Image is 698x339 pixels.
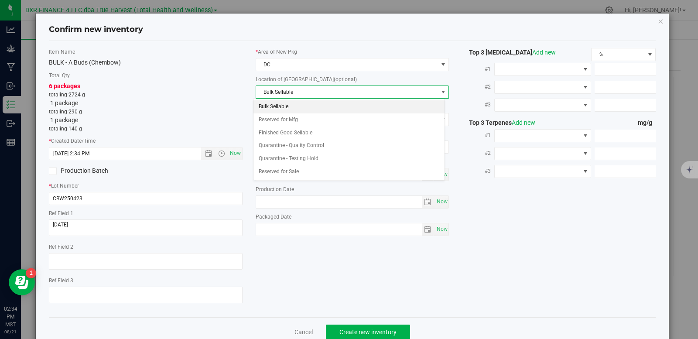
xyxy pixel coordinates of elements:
[462,127,494,143] label: #1
[201,150,216,157] span: Open the date view
[435,195,449,208] span: Set Current date
[339,329,397,336] span: Create new inventory
[422,223,435,236] span: select
[494,63,591,76] span: NO DATA FOUND
[462,119,535,126] span: Top 3 Terpenes
[49,48,243,56] label: Item Name
[49,137,243,145] label: Created Date/Time
[494,165,591,178] span: NO DATA FOUND
[434,196,448,208] span: select
[49,182,243,190] label: Lot Number
[228,147,243,160] span: Set Current date
[253,127,444,140] li: Finished Good Sellable
[434,223,448,236] span: select
[49,166,139,175] label: Production Batch
[494,147,591,160] span: NO DATA FOUND
[49,82,80,89] span: 6 packages
[512,119,535,126] a: Add new
[49,108,243,116] p: totaling 290 g
[253,100,444,113] li: Bulk Sellable
[49,58,243,67] div: BULK - A Buds (Chembow)
[438,86,448,98] span: select
[494,81,591,94] span: NO DATA FOUND
[49,24,143,35] h4: Confirm new inventory
[49,209,243,217] label: Ref Field 1
[26,268,36,278] iframe: Resource center unread badge
[256,213,449,221] label: Packaged Date
[494,99,591,112] span: NO DATA FOUND
[253,113,444,127] li: Reserved for Mfg
[462,145,494,161] label: #2
[49,243,243,251] label: Ref Field 2
[422,196,435,208] span: select
[253,152,444,165] li: Quarantine - Testing Hold
[462,163,494,179] label: #3
[462,79,494,95] label: #2
[256,58,438,71] span: DC
[50,99,78,106] span: 1 package
[638,119,656,126] span: mg/g
[494,129,591,142] span: NO DATA FOUND
[532,49,556,56] a: Add new
[462,97,494,113] label: #3
[9,269,35,295] iframe: Resource center
[256,75,449,83] label: Location of [GEOGRAPHIC_DATA]
[49,125,243,133] p: totaling 140 g
[49,72,243,79] label: Total Qty
[49,277,243,284] label: Ref Field 3
[253,139,444,152] li: Quarantine - Quality Control
[334,76,357,82] span: (optional)
[256,185,449,193] label: Production Date
[214,150,229,157] span: Open the time view
[256,48,449,56] label: Area of New Pkg
[50,116,78,123] span: 1 package
[462,61,494,77] label: #1
[294,328,313,336] a: Cancel
[256,86,438,98] span: Bulk Sellable
[253,165,444,178] li: Reserved for Sale
[435,223,449,236] span: Set Current date
[592,48,644,61] span: %
[49,91,243,99] p: totaling 2724 g
[462,49,556,56] span: Top 3 [MEDICAL_DATA]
